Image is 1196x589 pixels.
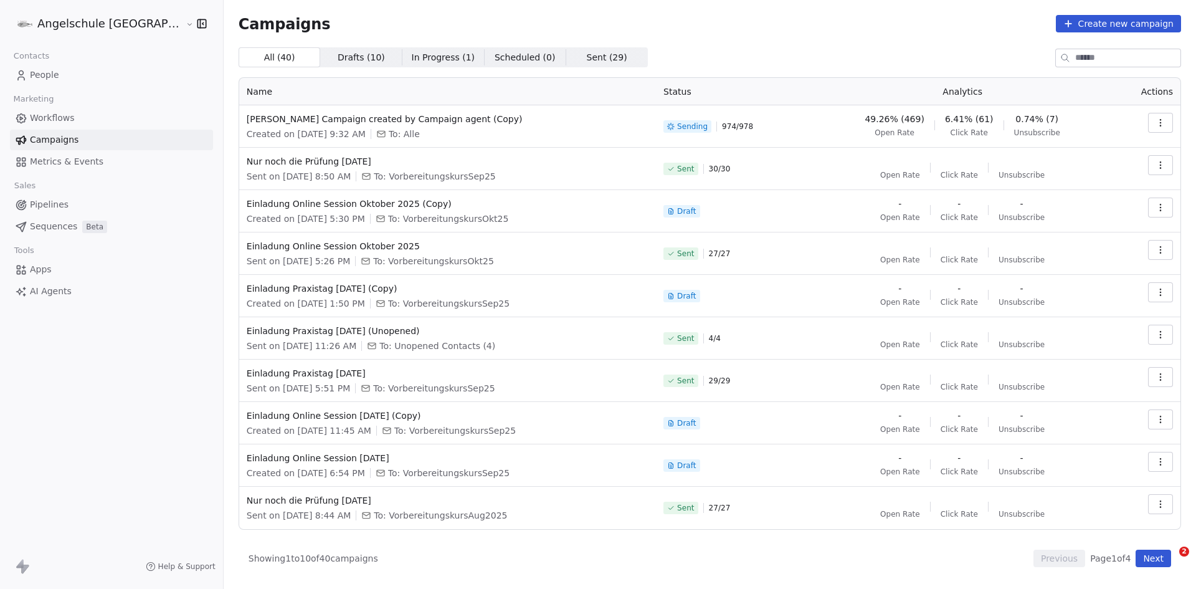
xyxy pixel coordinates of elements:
span: AI Agents [30,285,72,298]
span: 27 / 27 [709,503,731,513]
span: Unsubscribe [999,170,1045,180]
span: To: VorbereitungskursSep25 [388,297,510,310]
a: SequencesBeta [10,216,213,237]
span: Unsubscribe [999,509,1045,519]
span: 2 [1179,547,1189,557]
span: Unsubscribe [999,297,1045,307]
span: - [1020,198,1023,210]
span: Sent ( 29 ) [587,51,627,64]
span: Draft [677,461,696,471]
span: Unsubscribe [999,213,1045,223]
span: - [898,409,901,422]
span: Nur noch die Prüfung [DATE] [247,494,648,507]
span: - [957,198,961,210]
th: Actions [1113,78,1180,105]
span: Click Rate [941,297,978,307]
span: Click Rate [941,467,978,477]
span: Nur noch die Prüfung [DATE] [247,155,648,168]
span: 29 / 29 [709,376,731,386]
span: Open Rate [880,509,920,519]
span: Campaigns [30,133,78,146]
button: Create new campaign [1056,15,1181,32]
span: Showing 1 to 10 of 40 campaigns [249,552,378,565]
span: Click Rate [941,255,978,265]
span: Marketing [8,90,59,108]
span: Created on [DATE] 11:45 AM [247,424,371,437]
span: Sales [9,176,41,195]
span: To: Alle [389,128,420,140]
span: People [30,69,59,82]
span: Pipelines [30,198,69,211]
span: Created on [DATE] 9:32 AM [247,128,366,140]
span: 27 / 27 [709,249,731,259]
span: Sent [677,249,694,259]
span: To: VorbereitungskursOkt25 [373,255,494,267]
span: 974 / 978 [722,122,753,132]
span: Created on [DATE] 5:30 PM [247,213,365,225]
span: Open Rate [875,128,914,138]
span: Unsubscribe [999,382,1045,392]
button: Next [1136,550,1171,567]
span: [PERSON_NAME] Campaign created by Campaign agent (Copy) [247,113,648,125]
span: Click Rate [941,424,978,434]
span: To: VorbereitungskursSep25 [388,467,510,479]
span: - [1020,452,1023,464]
span: Sent on [DATE] 5:26 PM [247,255,350,267]
span: 49.26% (469) [865,113,924,125]
span: Sent on [DATE] 5:51 PM [247,382,350,395]
span: 30 / 30 [709,164,731,174]
span: 6.41% (61) [945,113,994,125]
span: 0.74% (7) [1015,113,1058,125]
span: To: VorbereitungskursSep25 [394,424,516,437]
a: Apps [10,259,213,280]
span: Scheduled ( 0 ) [495,51,556,64]
span: Sent [677,503,694,513]
span: Sent on [DATE] 8:50 AM [247,170,351,183]
span: To: VorbereitungskursOkt25 [388,213,509,225]
span: - [1020,409,1023,422]
span: Open Rate [880,255,920,265]
span: Drafts ( 10 ) [338,51,385,64]
span: Apps [30,263,52,276]
span: - [957,282,961,295]
span: Angelschule [GEOGRAPHIC_DATA] [37,16,183,32]
a: AI Agents [10,281,213,302]
span: Unsubscribe [999,467,1045,477]
span: Contacts [8,47,55,65]
span: Unsubscribe [1014,128,1060,138]
span: Einladung Online Session [DATE] (Copy) [247,409,648,422]
span: Draft [677,291,696,301]
span: Einladung Online Session Oktober 2025 [247,240,648,252]
img: logo180-180.png [17,16,32,31]
span: - [1020,282,1023,295]
span: Open Rate [880,170,920,180]
span: Tools [9,241,39,260]
span: Click Rate [941,213,978,223]
a: Campaigns [10,130,213,150]
span: Sent [677,333,694,343]
span: Click Rate [941,340,978,350]
span: - [898,452,901,464]
span: Draft [677,206,696,216]
span: Sent on [DATE] 8:44 AM [247,509,351,522]
span: - [898,198,901,210]
button: Previous [1033,550,1085,567]
span: - [957,409,961,422]
span: Metrics & Events [30,155,103,168]
th: Analytics [812,78,1113,105]
span: Einladung Online Session Oktober 2025 (Copy) [247,198,648,210]
span: Sent [677,376,694,386]
span: Open Rate [880,424,920,434]
a: Workflows [10,108,213,128]
a: Pipelines [10,194,213,215]
span: Open Rate [880,213,920,223]
span: Unsubscribe [999,255,1045,265]
span: - [957,452,961,464]
iframe: Intercom live chat [1154,547,1184,577]
span: Open Rate [880,382,920,392]
th: Status [656,78,812,105]
span: Sent [677,164,694,174]
span: Sending [677,122,708,132]
span: Einladung Online Session [DATE] [247,452,648,464]
span: Open Rate [880,297,920,307]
